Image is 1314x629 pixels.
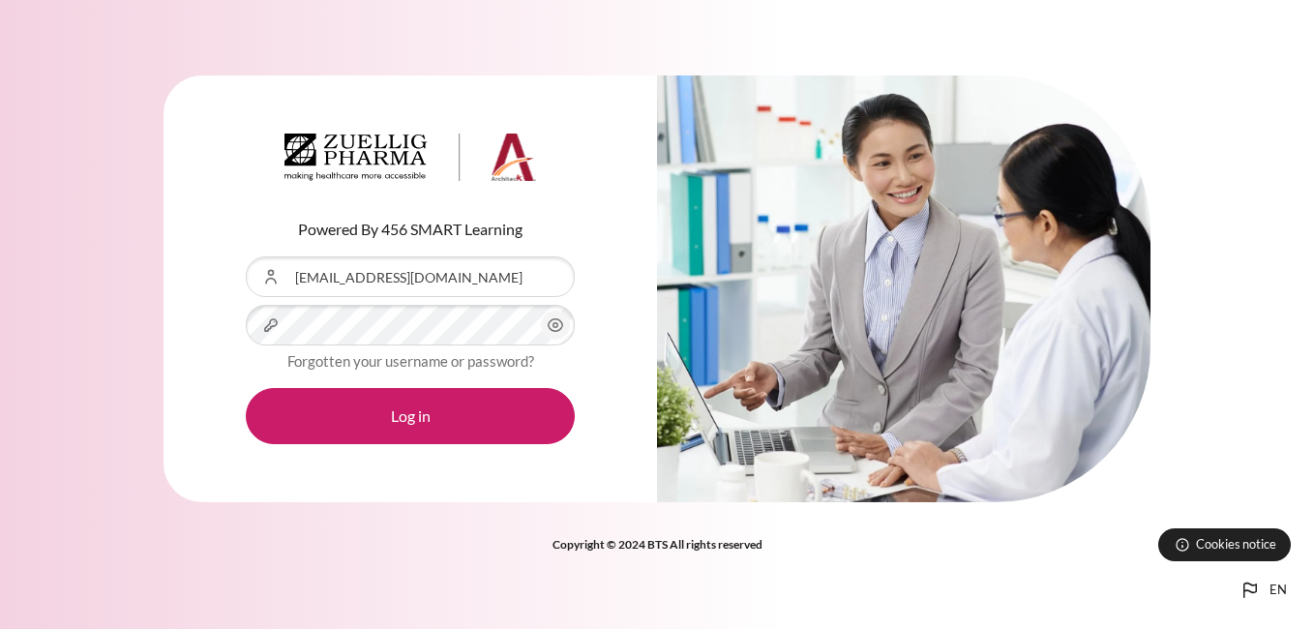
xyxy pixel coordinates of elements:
button: Cookies notice [1158,528,1291,561]
a: Forgotten your username or password? [287,352,534,370]
input: Username or Email Address [246,256,575,297]
p: Powered By 456 SMART Learning [246,218,575,241]
strong: Copyright © 2024 BTS All rights reserved [552,537,762,552]
button: Languages [1231,571,1295,610]
img: Architeck [284,134,536,182]
span: Cookies notice [1196,535,1276,554]
button: Log in [246,388,575,444]
span: en [1269,581,1287,600]
a: Architeck [284,134,536,190]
